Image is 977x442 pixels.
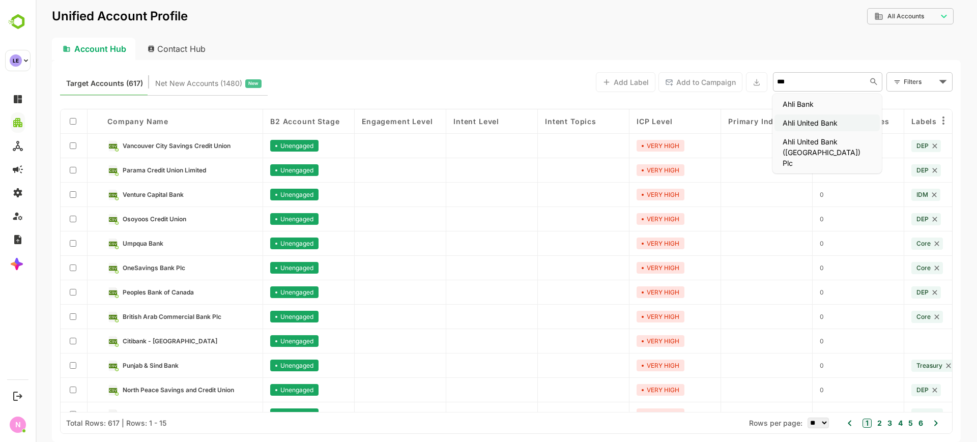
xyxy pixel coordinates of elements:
[87,191,148,198] span: Venture Capital Bank
[880,418,887,429] button: 6
[235,164,283,176] div: Unengaged
[509,117,561,126] span: Intent Topics
[601,117,637,126] span: ICP Level
[72,117,133,126] span: Company name
[876,408,907,421] div: Core
[876,384,905,396] div: DEP
[876,117,901,126] span: Labels
[784,215,788,223] span: 0
[235,189,283,200] div: Unengaged
[881,362,907,369] span: Treasury
[601,140,649,152] div: VERY HIGH
[16,38,100,60] div: Account Hub
[881,215,893,223] span: DEP
[601,262,649,274] div: VERY HIGH
[881,288,893,296] span: DEP
[849,418,856,429] button: 3
[87,410,119,418] span: Axos Bank
[784,362,788,369] span: 0
[784,337,788,345] span: 0
[213,77,223,90] span: New
[876,213,905,225] div: DEP
[601,286,649,298] div: VERY HIGH
[831,7,918,26] div: All Accounts
[87,264,150,272] span: OneSavings Bank Plc
[881,142,893,150] span: DEP
[87,362,143,369] span: Punjab & Sind Bank
[876,286,905,299] div: DEP
[16,10,152,22] p: Unified Account Profile
[839,418,846,429] button: 2
[601,360,649,371] div: VERY HIGH
[87,142,195,150] span: Vancouver City Savings Credit Union
[876,311,907,323] div: Core
[601,189,649,200] div: VERY HIGH
[235,262,283,274] div: Unengaged
[876,262,907,274] div: Core
[11,389,24,403] button: Logout
[881,313,895,320] span: Core
[870,418,877,429] button: 5
[235,408,283,420] div: Unengaged
[87,386,198,394] span: North Peace Savings and Credit Union
[560,72,620,92] button: Add Label
[235,213,283,225] div: Unengaged
[784,288,788,296] span: 0
[5,12,31,32] img: BambooboxLogoMark.f1c84d78b4c51b1a7b5f700c9845e183.svg
[120,77,226,90] div: Newly surfaced ICP-fit accounts from Intent, Website, LinkedIn, and other engagement signals.
[601,335,649,347] div: VERY HIGH
[87,240,128,247] span: Umpqua Bank
[868,76,901,87] div: Filters
[784,240,788,247] span: 0
[601,164,649,176] div: VERY HIGH
[881,264,895,272] span: Core
[326,117,397,126] span: Engagement Level
[31,77,107,90] span: Known accounts you’ve identified to target - imported from CRM, Offline upload, or promoted from ...
[235,286,283,298] div: Unengaged
[235,117,304,126] span: B2 Account Stage
[601,213,649,225] div: VERY HIGH
[87,337,182,345] span: Citibank - UK
[31,419,131,427] div: Total Rows: 617 | Rows: 1 - 15
[104,38,179,60] div: Contact Hub
[601,311,649,322] div: VERY HIGH
[10,417,26,433] div: N
[881,166,893,174] span: DEP
[713,419,767,427] span: Rows per page:
[784,410,788,418] span: 0
[839,12,902,21] div: All Accounts
[876,189,905,201] div: IDM
[876,164,905,176] div: DEP
[10,54,22,67] div: LE
[601,238,649,249] div: VERY HIGH
[860,418,867,429] button: 4
[876,238,907,250] div: Core
[120,77,207,90] span: Net New Accounts ( 1480 )
[693,117,758,126] span: Primary Industry
[827,419,836,428] button: 1
[881,386,893,394] span: DEP
[87,313,186,320] span: British Arab Commercial Bank Plc
[710,72,732,92] button: Export the selected data as CSV
[235,238,283,249] div: Unengaged
[235,311,283,322] div: Unengaged
[739,96,844,112] li: Ahli Bank
[784,386,788,394] span: 0
[623,72,707,92] button: Add to Campaign
[235,335,283,347] div: Unengaged
[235,384,283,396] div: Unengaged
[867,71,917,93] div: Filters
[235,360,283,371] div: Unengaged
[876,360,919,372] div: Treasury
[881,240,895,247] span: Core
[876,140,905,152] div: DEP
[739,133,844,171] li: Ahli United Bank ([GEOGRAPHIC_DATA]) Plc
[784,313,788,320] span: 0
[235,140,283,152] div: Unengaged
[739,114,844,131] li: Ahli United Bank
[87,288,158,296] span: Peoples Bank of Canada
[784,191,788,198] span: 0
[784,264,788,272] span: 0
[852,13,888,20] span: All Accounts
[418,117,464,126] span: Intent Level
